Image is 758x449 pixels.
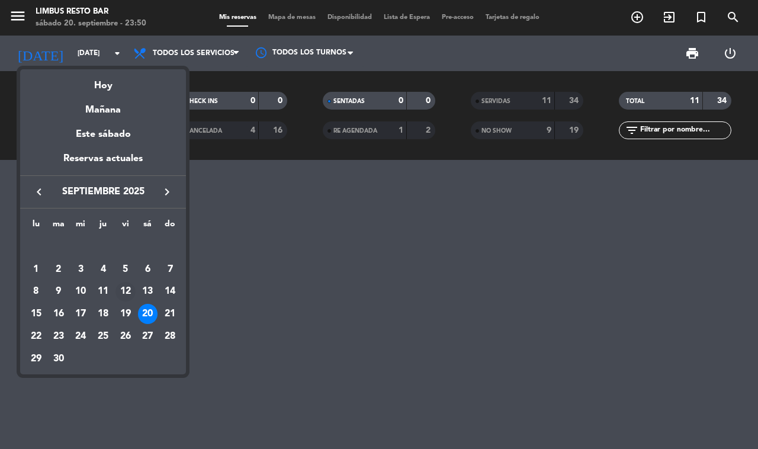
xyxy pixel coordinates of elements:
div: Este sábado [20,118,186,151]
td: 25 de septiembre de 2025 [92,325,114,348]
div: 1 [26,259,46,280]
div: 26 [115,326,136,347]
td: 7 de septiembre de 2025 [159,258,181,281]
td: 30 de septiembre de 2025 [47,348,70,370]
div: 25 [93,326,113,347]
td: 22 de septiembre de 2025 [25,325,47,348]
div: 30 [49,349,69,369]
td: 20 de septiembre de 2025 [137,303,159,325]
td: 3 de septiembre de 2025 [70,258,92,281]
th: viernes [114,217,137,236]
div: 4 [93,259,113,280]
div: Hoy [20,69,186,94]
td: 9 de septiembre de 2025 [47,281,70,303]
div: 22 [26,326,46,347]
td: 14 de septiembre de 2025 [159,281,181,303]
th: lunes [25,217,47,236]
i: keyboard_arrow_right [160,185,174,199]
div: 21 [160,304,180,324]
div: 6 [138,259,158,280]
button: keyboard_arrow_left [28,184,50,200]
div: 17 [70,304,91,324]
td: 4 de septiembre de 2025 [92,258,114,281]
td: 19 de septiembre de 2025 [114,303,137,325]
td: 12 de septiembre de 2025 [114,281,137,303]
th: sábado [137,217,159,236]
div: 24 [70,326,91,347]
div: 8 [26,282,46,302]
div: 11 [93,282,113,302]
i: keyboard_arrow_left [32,185,46,199]
td: 15 de septiembre de 2025 [25,303,47,325]
div: 14 [160,282,180,302]
td: 1 de septiembre de 2025 [25,258,47,281]
td: 24 de septiembre de 2025 [70,325,92,348]
td: 10 de septiembre de 2025 [70,281,92,303]
td: 13 de septiembre de 2025 [137,281,159,303]
div: 13 [138,282,158,302]
div: 15 [26,304,46,324]
td: 21 de septiembre de 2025 [159,303,181,325]
div: 2 [49,259,69,280]
td: 17 de septiembre de 2025 [70,303,92,325]
div: 9 [49,282,69,302]
div: 16 [49,304,69,324]
td: SEP. [25,236,181,258]
td: 29 de septiembre de 2025 [25,348,47,370]
div: 5 [115,259,136,280]
button: keyboard_arrow_right [156,184,178,200]
th: domingo [159,217,181,236]
td: 27 de septiembre de 2025 [137,325,159,348]
th: jueves [92,217,114,236]
td: 5 de septiembre de 2025 [114,258,137,281]
td: 11 de septiembre de 2025 [92,281,114,303]
td: 16 de septiembre de 2025 [47,303,70,325]
th: miércoles [70,217,92,236]
td: 28 de septiembre de 2025 [159,325,181,348]
div: Reservas actuales [20,151,186,175]
div: 27 [138,326,158,347]
div: 19 [115,304,136,324]
th: martes [47,217,70,236]
td: 26 de septiembre de 2025 [114,325,137,348]
td: 18 de septiembre de 2025 [92,303,114,325]
div: 18 [93,304,113,324]
div: Mañana [20,94,186,118]
span: septiembre 2025 [50,184,156,200]
div: 7 [160,259,180,280]
div: 10 [70,282,91,302]
div: 3 [70,259,91,280]
td: 8 de septiembre de 2025 [25,281,47,303]
td: 6 de septiembre de 2025 [137,258,159,281]
div: 29 [26,349,46,369]
div: 12 [115,282,136,302]
div: 28 [160,326,180,347]
td: 23 de septiembre de 2025 [47,325,70,348]
div: 23 [49,326,69,347]
div: 20 [138,304,158,324]
td: 2 de septiembre de 2025 [47,258,70,281]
